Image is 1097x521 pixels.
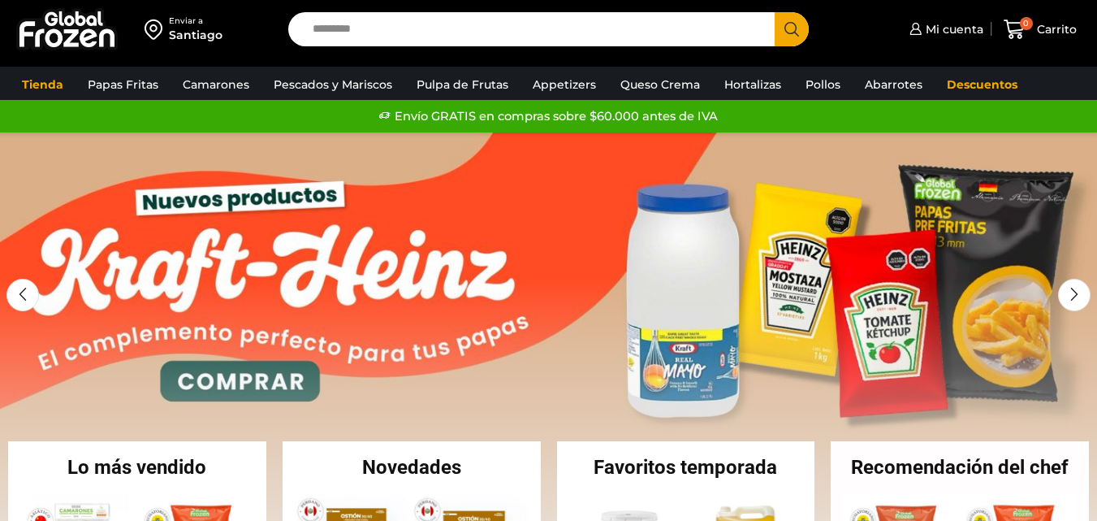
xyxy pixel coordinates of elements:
span: Mi cuenta [922,21,983,37]
h2: Lo más vendido [8,458,266,477]
span: 0 [1020,17,1033,30]
a: Hortalizas [716,69,789,100]
h2: Recomendación del chef [831,458,1089,477]
img: address-field-icon.svg [145,15,169,43]
a: Mi cuenta [905,13,983,46]
a: 0 Carrito [1000,11,1081,49]
h2: Favoritos temporada [557,458,815,477]
a: Descuentos [939,69,1026,100]
a: Tienda [14,69,71,100]
div: Previous slide [6,279,39,311]
a: Pescados y Mariscos [266,69,400,100]
h2: Novedades [283,458,541,477]
a: Papas Fritas [80,69,166,100]
a: Pollos [797,69,849,100]
div: Next slide [1058,279,1091,311]
a: Queso Crema [612,69,708,100]
div: Enviar a [169,15,222,27]
a: Abarrotes [857,69,931,100]
a: Pulpa de Frutas [408,69,516,100]
span: Carrito [1033,21,1077,37]
div: Santiago [169,27,222,43]
button: Search button [775,12,809,46]
a: Appetizers [525,69,604,100]
a: Camarones [175,69,257,100]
